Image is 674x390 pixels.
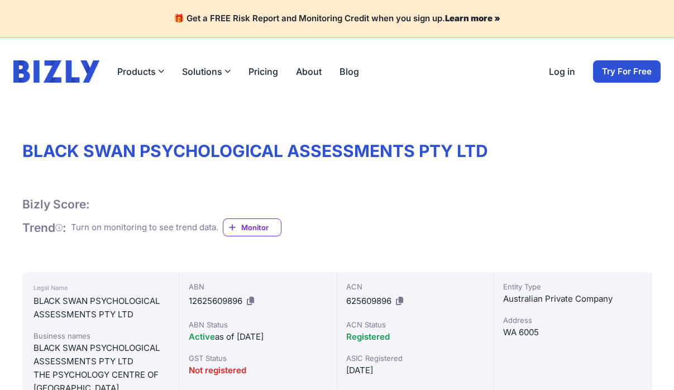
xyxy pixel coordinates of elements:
div: GST Status [189,353,328,364]
button: Products [117,65,164,78]
div: as of [DATE] [189,330,328,344]
div: Australian Private Company [503,292,642,306]
h1: BLACK SWAN PSYCHOLOGICAL ASSESSMENTS PTY LTD [22,141,652,161]
div: BLACK SWAN PSYCHOLOGICAL ASSESSMENTS PTY LTD [34,294,168,321]
a: Learn more » [445,13,500,23]
div: [DATE] [346,364,485,377]
div: Address [503,315,642,326]
h4: 🎁 Get a FREE Risk Report and Monitoring Credit when you sign up. [13,13,661,24]
span: 12625609896 [189,296,242,306]
span: Monitor [241,222,281,233]
div: ASIC Registered [346,353,485,364]
div: ACN Status [346,319,485,330]
div: ABN Status [189,319,328,330]
div: ACN [346,281,485,292]
a: Pricing [248,65,278,78]
span: Registered [346,331,390,342]
h1: Trend : [22,220,66,235]
div: Entity Type [503,281,642,292]
a: Monitor [223,218,281,236]
span: Active [189,331,215,342]
div: Legal Name [34,281,168,294]
a: About [296,65,322,78]
div: Turn on monitoring to see trend data. [71,221,218,234]
span: Not registered [189,365,246,375]
a: Log in [549,65,575,78]
div: WA 6005 [503,326,642,339]
div: ABN [189,281,328,292]
h1: Bizly Score: [22,197,90,212]
div: Business names [34,330,168,341]
a: Try For Free [593,60,661,83]
button: Solutions [182,65,231,78]
span: 625609896 [346,296,391,306]
div: BLACK SWAN PSYCHOLOGICAL ASSESSMENTS PTY LTD [34,341,168,368]
a: Blog [340,65,359,78]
